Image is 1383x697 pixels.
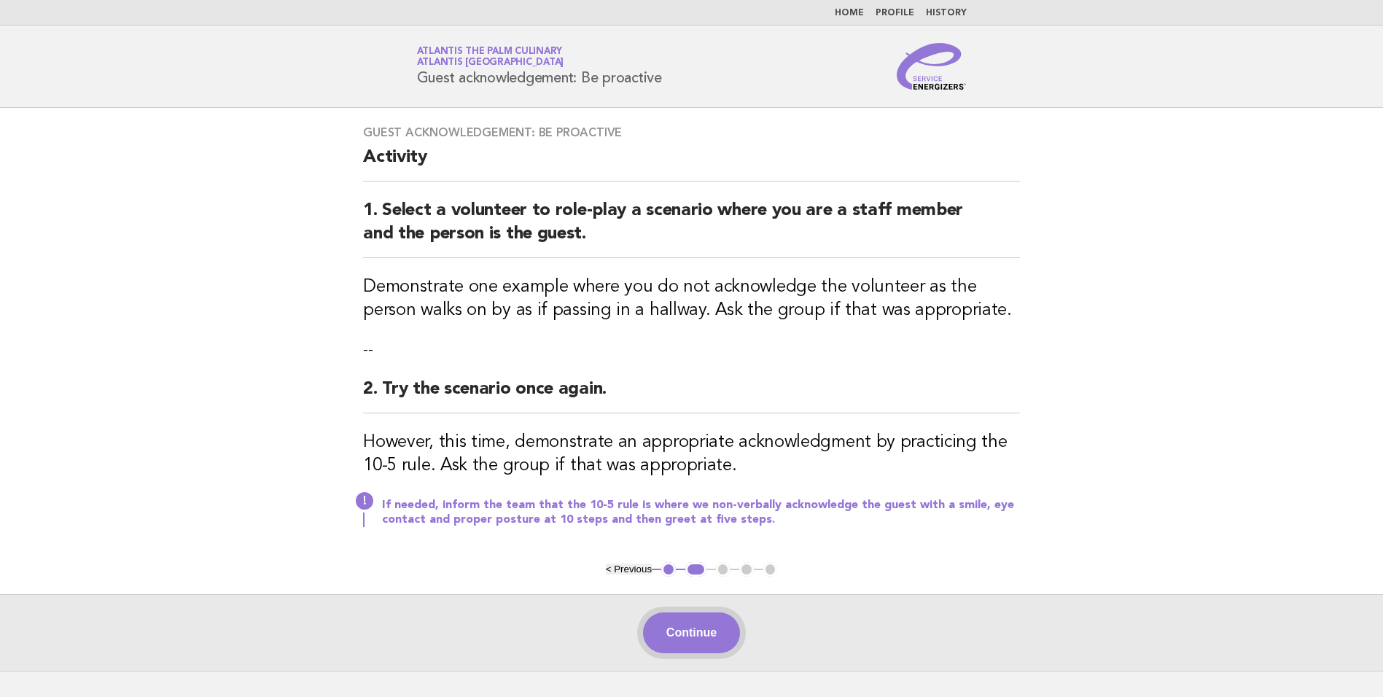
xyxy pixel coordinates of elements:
a: Home [835,9,864,17]
h3: However, this time, demonstrate an appropriate acknowledgment by practicing the 10-5 rule. Ask th... [363,431,1020,478]
h3: Demonstrate one example where you do not acknowledge the volunteer as the person walks on by as i... [363,276,1020,322]
span: Atlantis [GEOGRAPHIC_DATA] [417,58,564,68]
p: If needed, inform the team that the 10-5 rule is where we non-verbally acknowledge the guest with... [382,498,1020,527]
h2: Activity [363,146,1020,182]
p: -- [363,340,1020,360]
button: 2 [685,562,706,577]
a: History [926,9,967,17]
img: Service Energizers [897,43,967,90]
a: Atlantis The Palm CulinaryAtlantis [GEOGRAPHIC_DATA] [417,47,564,67]
h2: 2. Try the scenario once again. [363,378,1020,413]
button: 1 [661,562,676,577]
h1: Guest acknowledgement: Be proactive [417,47,662,85]
a: Profile [876,9,914,17]
h3: Guest acknowledgement: Be proactive [363,125,1020,140]
h2: 1. Select a volunteer to role-play a scenario where you are a staff member and the person is the ... [363,199,1020,258]
button: Continue [643,612,740,653]
button: < Previous [606,564,652,575]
